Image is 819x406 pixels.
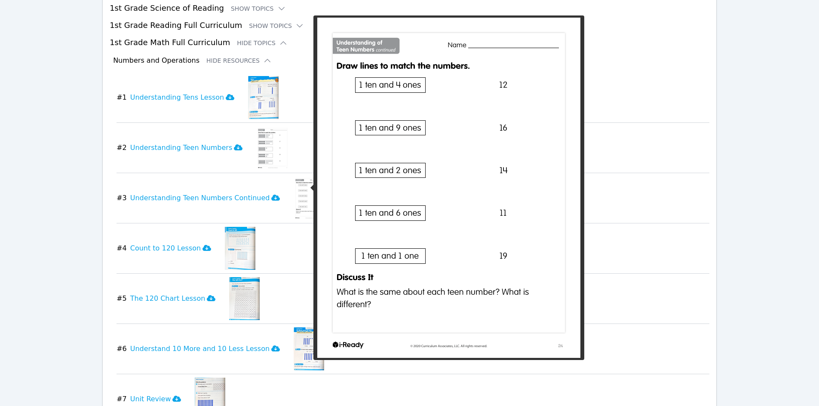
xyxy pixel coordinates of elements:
h3: Unit Review [130,394,181,404]
img: Understanding Teen Numbers [256,126,289,169]
span: # 5 [117,293,127,304]
button: #6Understand 10 More and 10 Less Lesson [117,327,287,370]
button: #5The 120 Chart Lesson [117,277,222,320]
h3: Understand 10 More and 10 Less Lesson [130,344,280,354]
span: # 4 [117,243,127,253]
span: # 6 [117,344,127,354]
h3: Count to 120 Lesson [130,243,211,253]
span: # 2 [117,143,127,153]
h3: Understanding Tens Lesson [130,92,235,103]
button: Show Topics [231,4,286,13]
button: Show Topics [249,21,304,30]
img: Understanding Tens Lesson [248,76,279,119]
button: #2Understanding Teen Numbers [117,126,249,169]
h3: Understanding Teen Numbers Continued [130,193,280,203]
span: # 1 [117,92,127,103]
img: The 120 Chart Lesson [229,277,260,320]
img: Count to 120 Lesson [225,227,255,270]
h3: 1st Grade Science of Reading [110,2,709,14]
span: # 3 [117,193,127,203]
button: #1Understanding Tens Lesson [117,76,241,119]
img: Understanding Teen Numbers Continued [294,177,327,220]
span: # 7 [117,394,127,404]
h3: 1st Grade Reading Full Curriculum [110,19,709,31]
button: #4Count to 120 Lesson [117,227,218,270]
h3: Numbers and Operations [113,55,199,66]
button: Hide Topics [237,39,288,47]
img: Understand 10 More and 10 Less Lesson [294,327,324,370]
button: Hide Resources [206,56,272,65]
h3: Understanding Teen Numbers [130,143,243,153]
h3: 1st Grade Math Full Curriculum [110,37,709,49]
button: #3Understanding Teen Numbers Continued [117,177,287,220]
h3: The 120 Chart Lesson [130,293,216,304]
